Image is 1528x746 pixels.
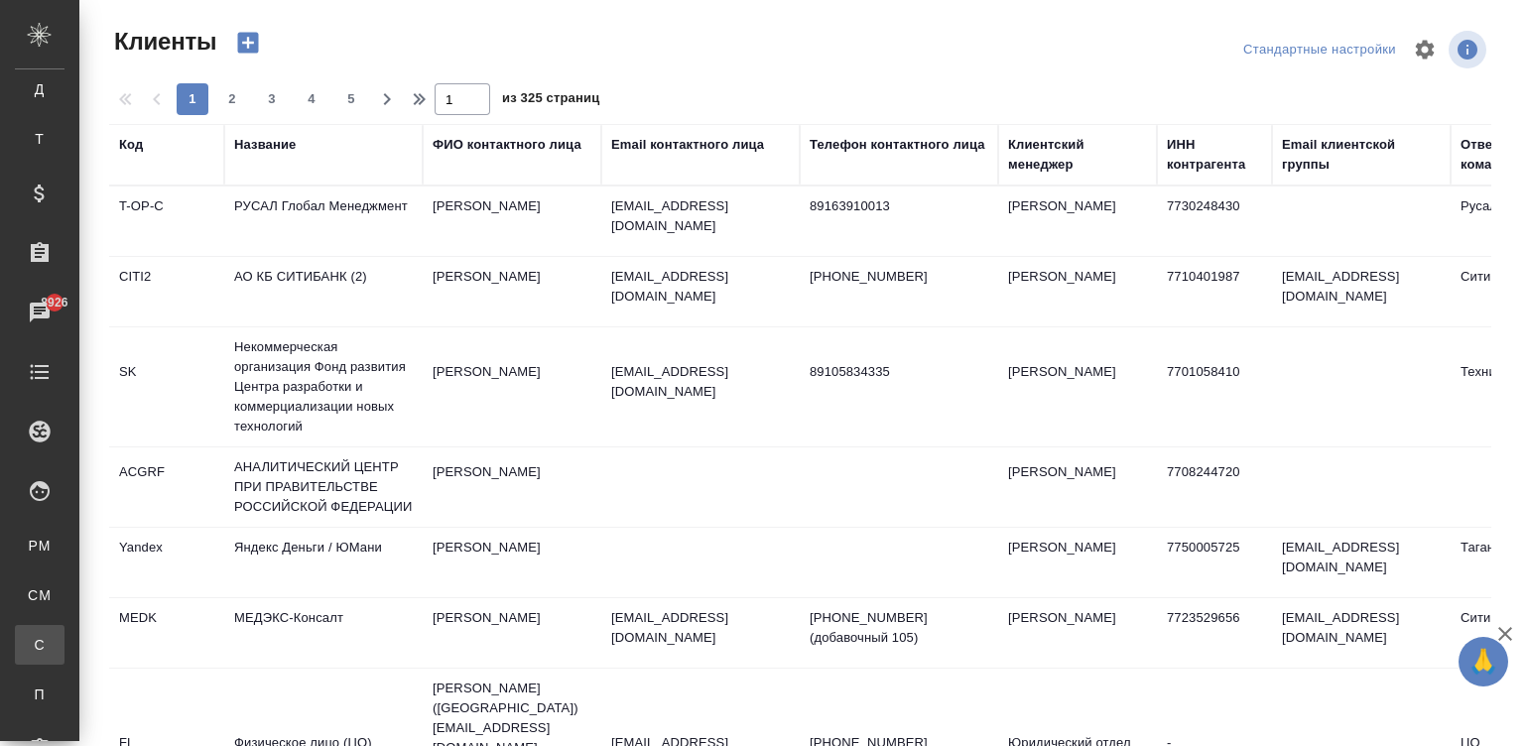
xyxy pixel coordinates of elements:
[423,598,601,668] td: [PERSON_NAME]
[224,598,423,668] td: МЕДЭКС-Консалт
[234,135,296,155] div: Название
[15,69,64,109] a: Д
[433,135,581,155] div: ФИО контактного лица
[296,83,327,115] button: 4
[15,675,64,714] a: П
[109,452,224,522] td: ACGRF
[611,608,790,648] p: [EMAIL_ADDRESS][DOMAIN_NAME]
[224,186,423,256] td: РУСАЛ Глобал Менеджмент
[335,83,367,115] button: 5
[109,598,224,668] td: MEDK
[1272,257,1451,326] td: [EMAIL_ADDRESS][DOMAIN_NAME]
[216,83,248,115] button: 2
[810,362,988,382] p: 89105834335
[15,526,64,565] a: PM
[1466,641,1500,683] span: 🙏
[1401,26,1449,73] span: Настроить таблицу
[25,79,55,99] span: Д
[119,135,143,155] div: Код
[29,293,79,312] span: 8926
[1272,598,1451,668] td: [EMAIL_ADDRESS][DOMAIN_NAME]
[998,352,1157,422] td: [PERSON_NAME]
[109,528,224,597] td: Yandex
[335,89,367,109] span: 5
[216,89,248,109] span: 2
[998,186,1157,256] td: [PERSON_NAME]
[998,598,1157,668] td: [PERSON_NAME]
[15,119,64,159] a: Т
[998,452,1157,522] td: [PERSON_NAME]
[1449,31,1490,68] span: Посмотреть информацию
[256,83,288,115] button: 3
[109,257,224,326] td: CITI2
[109,352,224,422] td: SK
[25,129,55,149] span: Т
[1167,135,1262,175] div: ИНН контрагента
[810,135,985,155] div: Телефон контактного лица
[423,257,601,326] td: [PERSON_NAME]
[224,257,423,326] td: АО КБ СИТИБАНК (2)
[423,452,601,522] td: [PERSON_NAME]
[15,575,64,615] a: CM
[502,86,599,115] span: из 325 страниц
[611,267,790,307] p: [EMAIL_ADDRESS][DOMAIN_NAME]
[25,635,55,655] span: С
[25,536,55,556] span: PM
[109,186,224,256] td: T-OP-C
[296,89,327,109] span: 4
[998,528,1157,597] td: [PERSON_NAME]
[998,257,1157,326] td: [PERSON_NAME]
[25,585,55,605] span: CM
[423,186,601,256] td: [PERSON_NAME]
[1008,135,1147,175] div: Клиентский менеджер
[1157,257,1272,326] td: 7710401987
[256,89,288,109] span: 3
[423,528,601,597] td: [PERSON_NAME]
[1282,135,1441,175] div: Email клиентской группы
[1238,35,1401,65] div: split button
[224,26,272,60] button: Создать
[224,327,423,446] td: Некоммерческая организация Фонд развития Центра разработки и коммерциализации новых технологий
[15,625,64,665] a: С
[1157,452,1272,522] td: 7708244720
[810,608,988,648] p: [PHONE_NUMBER] (добавочный 105)
[611,362,790,402] p: [EMAIL_ADDRESS][DOMAIN_NAME]
[224,447,423,527] td: АНАЛИТИЧЕСКИЙ ЦЕНТР ПРИ ПРАВИТЕЛЬСТВЕ РОССИЙСКОЙ ФЕДЕРАЦИИ
[25,684,55,704] span: П
[1157,598,1272,668] td: 7723529656
[423,352,601,422] td: [PERSON_NAME]
[1157,352,1272,422] td: 7701058410
[810,267,988,287] p: [PHONE_NUMBER]
[1157,186,1272,256] td: 7730248430
[1157,528,1272,597] td: 7750005725
[224,528,423,597] td: Яндекс Деньги / ЮМани
[109,26,216,58] span: Клиенты
[1459,637,1508,686] button: 🙏
[5,288,74,337] a: 8926
[1272,528,1451,597] td: [EMAIL_ADDRESS][DOMAIN_NAME]
[611,196,790,236] p: [EMAIL_ADDRESS][DOMAIN_NAME]
[810,196,988,216] p: 89163910013
[611,135,764,155] div: Email контактного лица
